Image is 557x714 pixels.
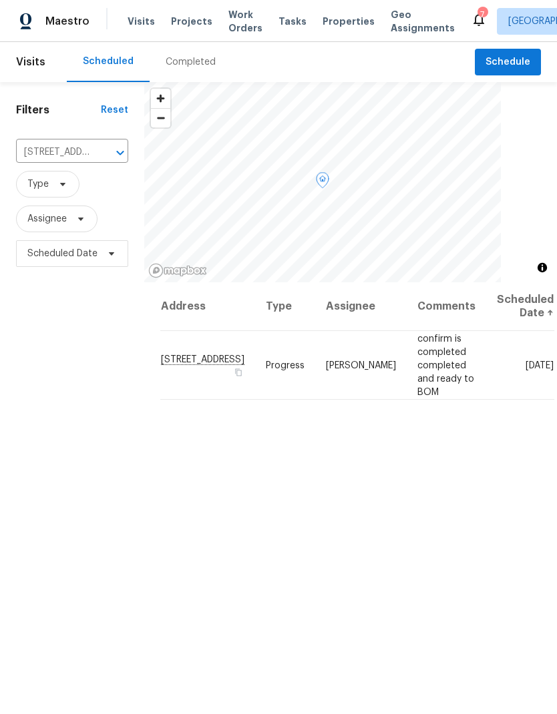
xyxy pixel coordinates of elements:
[391,8,455,35] span: Geo Assignments
[526,360,554,370] span: [DATE]
[151,108,170,127] button: Zoom out
[255,282,315,331] th: Type
[27,177,49,191] span: Type
[316,172,329,193] div: Map marker
[486,282,554,331] th: Scheduled Date ↑
[171,15,212,28] span: Projects
[228,8,262,35] span: Work Orders
[16,103,101,117] h1: Filters
[326,360,396,370] span: [PERSON_NAME]
[27,247,98,260] span: Scheduled Date
[144,82,501,282] canvas: Map
[45,15,89,28] span: Maestro
[266,360,305,370] span: Progress
[151,109,170,127] span: Zoom out
[478,8,487,21] div: 7
[534,260,550,276] button: Toggle attribution
[27,212,67,226] span: Assignee
[538,260,546,275] span: Toggle attribution
[417,334,474,396] span: confirm is completed completed and ready to BOM
[83,55,134,68] div: Scheduled
[148,263,207,278] a: Mapbox homepage
[232,366,244,378] button: Copy Address
[101,103,128,117] div: Reset
[160,282,255,331] th: Address
[323,15,375,28] span: Properties
[166,55,216,69] div: Completed
[16,47,45,77] span: Visits
[486,54,530,71] span: Schedule
[128,15,155,28] span: Visits
[278,17,307,26] span: Tasks
[315,282,407,331] th: Assignee
[151,89,170,108] button: Zoom in
[111,143,130,162] button: Open
[475,49,541,76] button: Schedule
[407,282,486,331] th: Comments
[16,142,91,163] input: Search for an address...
